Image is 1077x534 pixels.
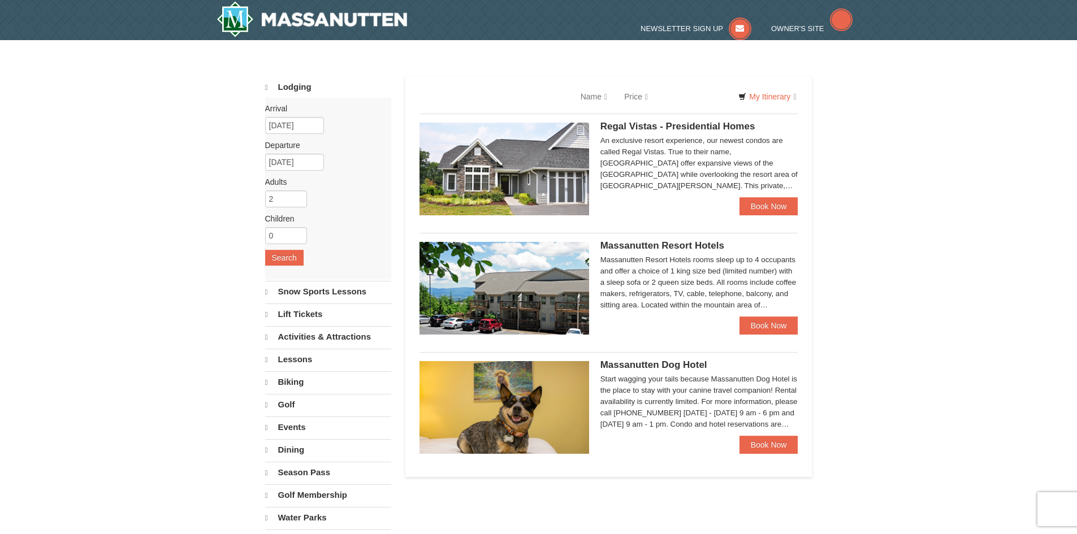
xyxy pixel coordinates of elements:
span: Massanutten Dog Hotel [600,359,707,370]
img: Massanutten Resort Logo [217,1,408,37]
label: Departure [265,140,383,151]
span: Massanutten Resort Hotels [600,240,724,251]
a: Owner's Site [771,24,853,33]
img: 27428181-5-81c892a3.jpg [419,361,589,454]
a: Massanutten Resort [217,1,408,37]
a: Name [572,85,616,108]
a: Lodging [265,77,391,98]
a: Events [265,416,391,438]
a: My Itinerary [731,88,803,105]
button: Search [265,250,304,266]
a: Book Now [739,197,798,215]
span: Owner's Site [771,24,824,33]
a: Lift Tickets [265,303,391,325]
span: Regal Vistas - Presidential Homes [600,121,755,132]
a: Dining [265,439,391,461]
img: 19219026-1-e3b4ac8e.jpg [419,242,589,335]
a: Golf Membership [265,484,391,506]
a: Water Parks [265,507,391,528]
img: 19218991-1-902409a9.jpg [419,123,589,215]
a: Biking [265,371,391,393]
div: Massanutten Resort Hotels rooms sleep up to 4 occupants and offer a choice of 1 king size bed (li... [600,254,798,311]
a: Book Now [739,316,798,335]
a: Price [616,85,656,108]
label: Children [265,213,383,224]
a: Newsletter Sign Up [641,24,751,33]
div: Start wagging your tails because Massanutten Dog Hotel is the place to stay with your canine trav... [600,374,798,430]
a: Golf [265,394,391,415]
a: Lessons [265,349,391,370]
a: Snow Sports Lessons [265,281,391,302]
label: Arrival [265,103,383,114]
label: Adults [265,176,383,188]
a: Activities & Attractions [265,326,391,348]
span: Newsletter Sign Up [641,24,723,33]
a: Season Pass [265,462,391,483]
div: An exclusive resort experience, our newest condos are called Regal Vistas. True to their name, [G... [600,135,798,192]
a: Book Now [739,436,798,454]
